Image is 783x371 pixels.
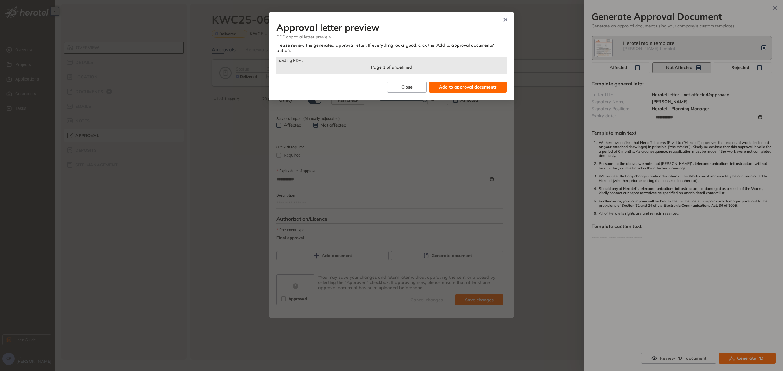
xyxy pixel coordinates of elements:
[387,82,427,93] button: Close
[371,64,412,70] span: Page 1 of undefined
[276,43,507,53] div: Please review the generated approval letter. If everything looks good, click the 'Add to approval...
[276,22,507,33] h3: Approval letter preview
[276,57,507,64] div: Loading PDF…
[401,84,413,90] span: Close
[439,84,497,90] span: Add to approval documents
[429,82,507,93] button: Add to approval documents
[276,34,507,40] span: PDF approval letter preview
[497,12,514,29] button: Close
